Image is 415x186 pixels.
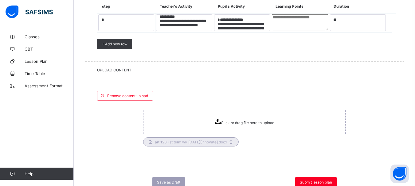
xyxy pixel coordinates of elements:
span: UPLOAD CONTENT [97,68,392,72]
span: + Add new row [102,42,127,46]
span: Click or drag file here to upload [221,120,274,125]
span: Time Table [25,71,74,76]
span: Lesson Plan [25,59,74,64]
span: Assessment Format [25,83,74,88]
span: Submit lesson plan [300,180,332,184]
span: CBT [25,47,74,51]
span: Save as Draft [157,180,180,184]
img: safsims [6,6,53,18]
span: Classes [25,34,74,39]
span: Click or drag file here to upload [143,110,346,134]
span: Remove content upload [107,93,148,98]
button: Open asap [390,165,409,183]
span: Help [25,171,73,176]
span: art 123 1st term wk [DATE][Innovate].docx [148,140,234,144]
